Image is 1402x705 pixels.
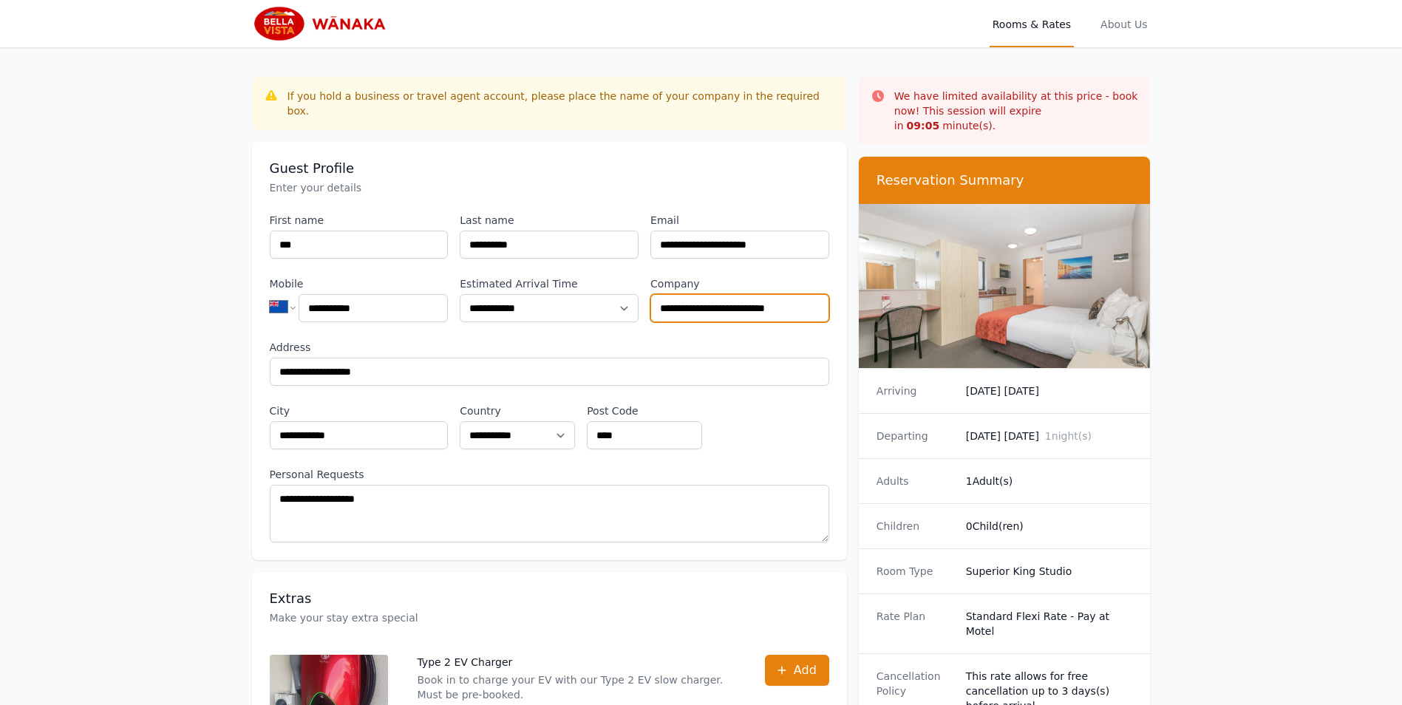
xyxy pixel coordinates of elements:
h3: Extras [270,590,829,607]
strong: 09 : 05 [907,120,940,132]
dd: 0 Child(ren) [966,519,1133,534]
p: We have limited availability at this price - book now! This session will expire in minute(s). [894,89,1139,133]
label: Address [270,340,829,355]
img: Superior King Studio [859,204,1151,368]
div: If you hold a business or travel agent account, please place the name of your company in the requ... [287,89,835,118]
label: Post Code [587,403,702,418]
label: First name [270,213,449,228]
span: 1 night(s) [1045,430,1092,442]
dt: Room Type [877,564,954,579]
h3: Guest Profile [270,160,829,177]
label: Mobile [270,276,449,291]
dd: 1 Adult(s) [966,474,1133,488]
p: Enter your details [270,180,829,195]
p: Book in to charge your EV with our Type 2 EV slow charger. Must be pre-booked. [418,672,735,702]
label: City [270,403,449,418]
p: Make your stay extra special [270,610,829,625]
dd: Standard Flexi Rate - Pay at Motel [966,609,1133,638]
p: Type 2 EV Charger [418,655,735,670]
h3: Reservation Summary [877,171,1133,189]
dt: Rate Plan [877,609,954,638]
label: Company [650,276,829,291]
button: Add [765,655,829,686]
label: Email [650,213,829,228]
dd: Superior King Studio [966,564,1133,579]
label: Last name [460,213,639,228]
dt: Adults [877,474,954,488]
span: Add [794,661,817,679]
label: Estimated Arrival Time [460,276,639,291]
label: Country [460,403,575,418]
img: Bella Vista Wanaka [252,6,394,41]
label: Personal Requests [270,467,829,482]
dt: Children [877,519,954,534]
dd: [DATE] [DATE] [966,429,1133,443]
dt: Arriving [877,384,954,398]
dt: Departing [877,429,954,443]
dd: [DATE] [DATE] [966,384,1133,398]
